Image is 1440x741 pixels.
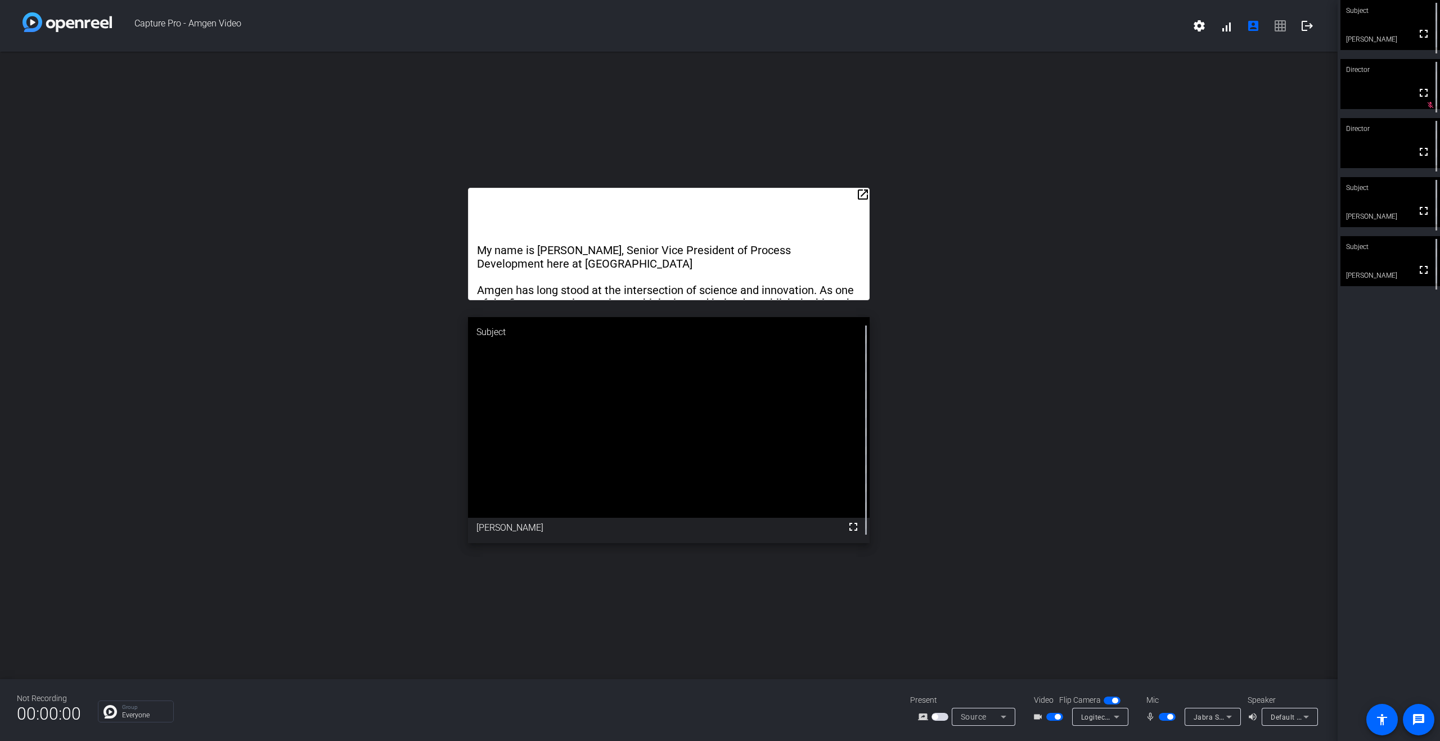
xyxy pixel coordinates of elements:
span: Video [1034,694,1054,706]
mat-icon: fullscreen [1417,27,1430,40]
mat-icon: settings [1192,19,1206,33]
span: Default - MacBook Pro Speakers (Built-in) [1271,712,1406,721]
mat-icon: mic_none [1145,710,1159,724]
mat-icon: videocam_outline [1033,710,1046,724]
button: signal_cellular_alt [1213,12,1240,39]
span: Flip Camera [1059,694,1101,706]
mat-icon: account_box [1246,19,1260,33]
span: Logitech Webcam C930e (046d:0843) [1081,712,1206,721]
mat-icon: fullscreen [1417,86,1430,100]
div: Subject [1340,177,1440,198]
img: white-gradient.svg [22,12,112,32]
div: Subject [1340,236,1440,257]
mat-icon: screen_share_outline [918,710,931,724]
p: Amgen has long stood at the intersection of science and innovation. As one of the first companies... [477,284,860,323]
p: Everyone [122,712,168,719]
div: Director [1340,59,1440,80]
div: Subject [468,317,869,347]
div: Not Recording [17,693,81,704]
p: Group [122,704,168,710]
mat-icon: logout [1300,19,1314,33]
mat-icon: message [1412,713,1425,726]
div: Present [910,694,1023,706]
span: Jabra SPEAK 510 USB (0b0e:0420) [1194,712,1310,721]
span: Capture Pro - Amgen Video [112,12,1186,39]
mat-icon: open_in_new [856,188,870,201]
div: Mic [1135,694,1248,706]
mat-icon: volume_up [1248,710,1261,724]
span: 00:00:00 [17,700,81,728]
mat-icon: fullscreen [1417,145,1430,159]
img: Chat Icon [103,705,117,719]
mat-icon: accessibility [1375,713,1389,726]
div: Director [1340,118,1440,139]
mat-icon: fullscreen [1417,204,1430,218]
mat-icon: fullscreen [847,520,860,534]
mat-icon: fullscreen [1417,263,1430,277]
div: Speaker [1248,694,1315,706]
p: My name is [PERSON_NAME], Senior Vice President of Process Development here at [GEOGRAPHIC_DATA] [477,244,860,270]
span: Source [961,712,987,721]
